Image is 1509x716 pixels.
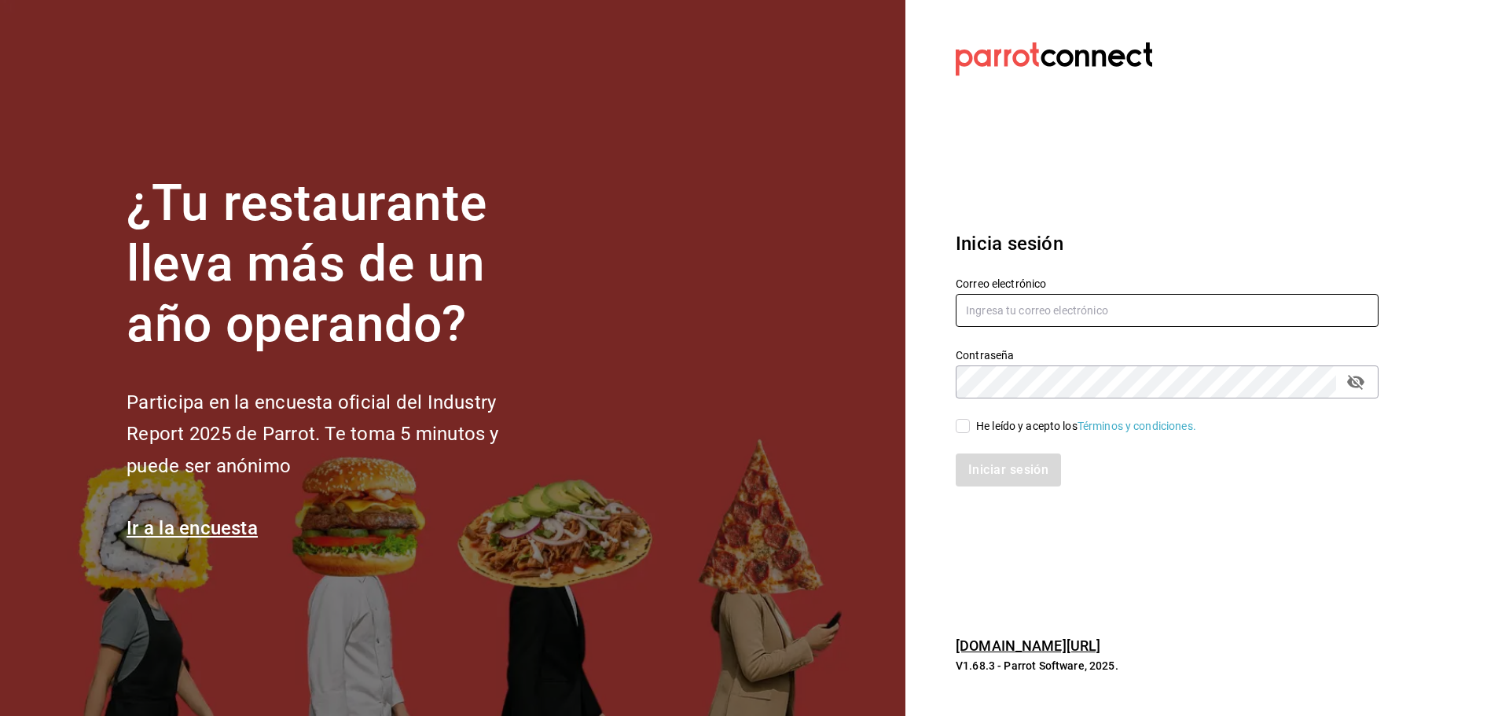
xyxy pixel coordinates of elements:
div: He leído y acepto los [976,418,1196,435]
button: passwordField [1342,369,1369,395]
a: [DOMAIN_NAME][URL] [956,637,1100,654]
a: Términos y condiciones. [1078,420,1196,432]
h2: Participa en la encuesta oficial del Industry Report 2025 de Parrot. Te toma 5 minutos y puede se... [127,387,551,483]
label: Contraseña [956,350,1379,361]
h3: Inicia sesión [956,229,1379,258]
p: V1.68.3 - Parrot Software, 2025. [956,658,1379,674]
h1: ¿Tu restaurante lleva más de un año operando? [127,174,551,354]
input: Ingresa tu correo electrónico [956,294,1379,327]
a: Ir a la encuesta [127,517,258,539]
label: Correo electrónico [956,278,1379,289]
